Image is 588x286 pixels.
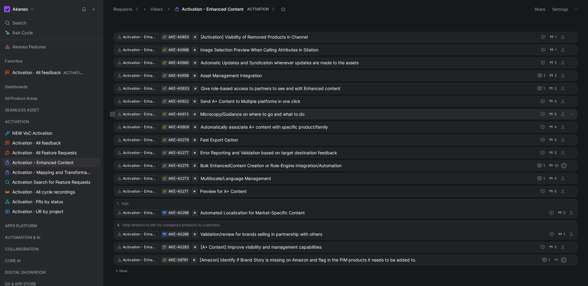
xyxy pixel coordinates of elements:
[163,138,166,142] img: 🌱
[13,6,28,12] h1: Akeneo
[123,85,157,92] div: Activation - Enhanced content
[554,245,557,249] span: 3
[114,45,577,55] a: Activation - Enhanced content🌱AKE-40668Image Selection Preview When Calling Attributes in Sitation1
[162,151,167,155] div: 🌱
[5,119,29,125] span: ACTIVATION
[168,73,189,79] div: AKE-40658
[554,190,557,193] span: 6
[548,85,558,92] button: 3
[162,48,167,52] button: 🌱
[2,117,100,126] div: ACTIVATION
[5,234,40,240] span: AUTOMATION & AI
[162,211,167,215] div: 💙
[5,223,37,229] span: APPS PLATFORM
[201,243,534,251] span: [A+ Content] Improve visibility and management capabilities
[2,42,100,51] a: Akeneo Features
[200,209,545,216] span: Automated Localization for Market-Specific Content
[168,60,189,66] div: AKE-40660
[548,175,558,182] button: 4
[168,98,189,104] div: AKE-40622
[114,83,577,94] a: Activation - Enhanced content🌱AKE-40633Give role-based access to partners to see and edit Enhance...
[114,186,577,197] a: Activation - Enhanced content🌱AKE-40271Preview for A+ Content6
[554,112,557,116] span: 6
[201,85,531,92] span: Give role-based access to partners to see and edit Enhanced content
[2,105,100,115] div: SEAMLESS ASSET
[536,85,546,92] button: 1
[168,124,189,130] div: AKE-40609
[123,257,157,263] div: Activation - Enhanced content
[162,189,167,194] button: 🌱
[548,137,558,143] button: 4
[200,162,531,169] span: Bulk EnhancedContent Creation or Rule-Engine Integration/Automation
[200,256,538,264] span: [Amazon] Identify if Brand Story is missing on Amazon and flag in the PIM products it needs to be...
[543,164,545,167] span: 1
[123,73,157,79] div: Activation - Enhanced content
[123,244,157,250] div: Activation - Enhanced content
[563,232,565,236] span: 1
[200,188,534,195] span: Preview for A+ Content
[172,5,278,14] button: Activation - Enhanced ContentACTIVATION
[114,148,577,158] a: Activation - Enhanced content🌱AKE-40277Error Reporting and Validation based on target destination...
[162,99,167,103] div: 🌱
[548,258,550,262] span: 1
[162,73,167,78] div: 🌱
[163,100,166,103] img: 🌱
[2,105,100,116] div: SEAMLESS ASSET
[162,112,167,116] div: 🌱
[162,258,167,262] button: 🌱
[200,231,543,238] span: Validation/review for brands selling in partnership with others
[123,188,157,194] div: Activation - Enhanced content
[114,220,577,239] a: 🚴‍♂️Help retailers to sell my company’s products to customersActivation - Enhanced content💙AKE-40...
[163,113,166,116] img: 🌱
[114,70,577,81] a: Activation - Enhanced content🌱AKE-40658Asset Management Integration12
[123,124,157,130] div: Activation - Enhanced content
[5,269,46,275] span: DIGITAL SHOWROOM
[168,210,189,216] div: AKE-40288
[2,117,100,216] div: ACTIVATIONNEW VoC ActivationActivation · All feedbackActivation · All Feature RequestsActivation ...
[2,221,100,232] div: APPS PLATFORM
[162,86,167,91] button: 🌱
[541,256,551,264] button: 1
[548,72,558,79] button: 2
[163,164,166,168] img: 🌱
[12,44,46,50] span: Akeneo Features
[563,211,565,215] span: 2
[114,96,577,107] a: Activation - Enhanced content🌱AKE-40622Send A+ Content to Multiple platforms in one click4
[201,33,537,41] span: [Activation] Visibility of Removed Products in Channel
[162,138,167,142] button: 🌱
[536,162,546,169] button: 1
[63,70,85,75] span: ACTIVATION
[123,47,157,53] div: Activation - Enhanced content
[114,255,577,265] a: Activation - Enhanced content🌱AKE-39781[Amazon] Identify if Brand Story is missing on Amazon and ...
[123,163,157,169] div: Activation - Enhanced content
[12,70,85,76] span: Activation · All feedback
[122,222,220,228] span: Help retailers to sell my company’s products to customers
[163,190,166,194] img: 🌱
[168,188,188,194] div: AKE-40271
[114,135,577,145] a: Activation - Enhanced content🌱AKE-40279Fast Export Option4
[162,176,167,181] button: 🌱
[116,222,221,228] button: 🚴‍♂️Help retailers to sell my company’s products to customers
[162,164,167,168] button: 🌱
[554,100,557,103] span: 4
[123,231,157,237] div: Activation - Enhanced content
[2,178,100,187] a: Activation Search for Feature Requests
[2,129,100,138] a: NEW VoC Activation
[162,35,167,39] button: 🌱
[12,140,61,146] span: Activation · All feedback
[168,150,189,156] div: AKE-40277
[549,5,571,13] button: Settings
[162,61,167,65] button: 🌱
[548,188,558,195] button: 6
[111,21,580,275] div: New
[200,72,531,79] span: Asset Management Integration
[162,245,167,249] div: 🛠️
[2,187,100,197] a: Activation · All cycle recordings
[536,72,547,79] button: 1
[163,211,166,215] img: 💙
[2,94,100,103] div: All Product Areas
